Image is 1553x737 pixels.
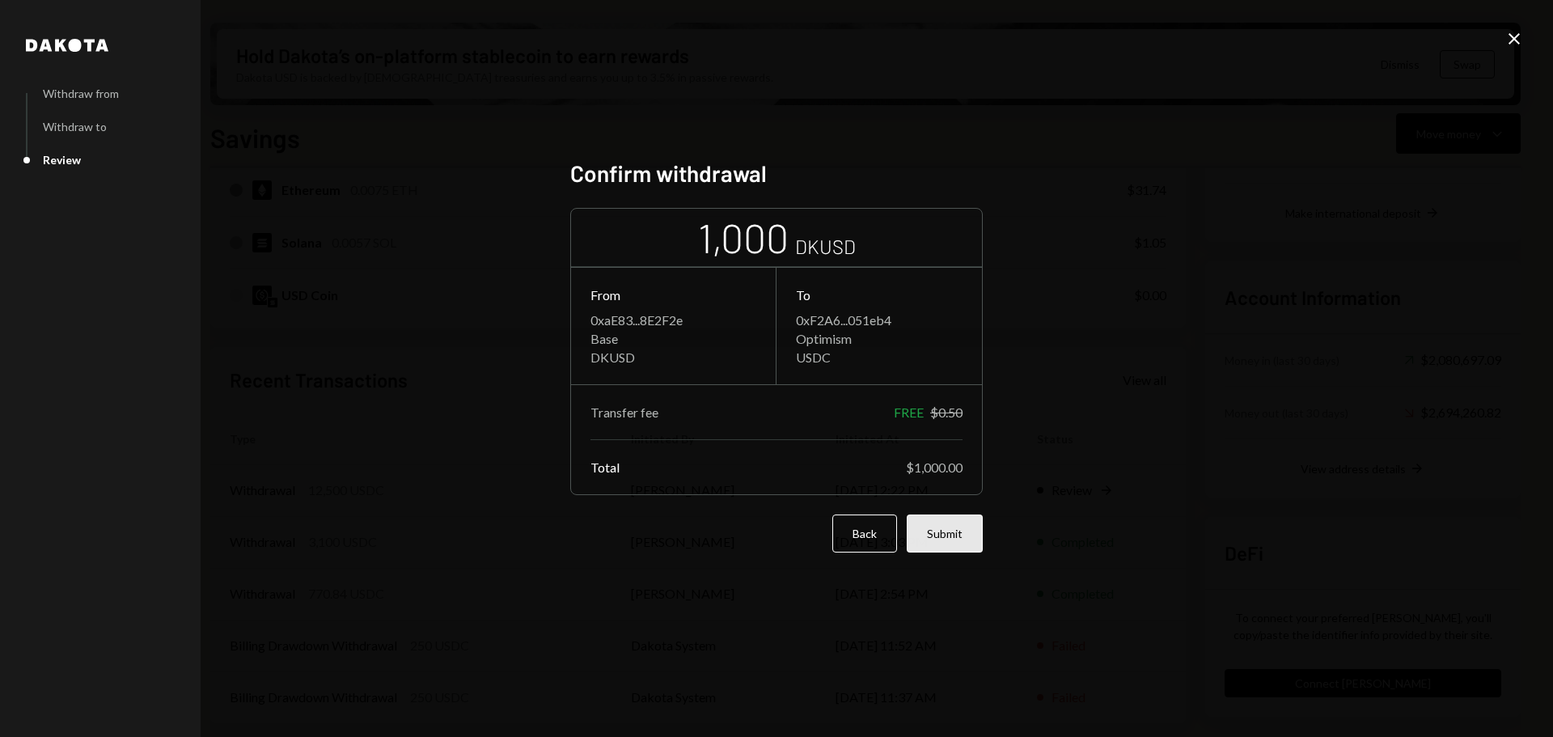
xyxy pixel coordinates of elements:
[590,349,756,365] div: DKUSD
[590,331,756,346] div: Base
[894,405,924,420] div: FREE
[796,349,963,365] div: USDC
[590,460,620,475] div: Total
[906,460,963,475] div: $1,000.00
[590,405,658,420] div: Transfer fee
[43,153,81,167] div: Review
[796,287,963,303] div: To
[832,515,897,553] button: Back
[907,515,983,553] button: Submit
[796,331,963,346] div: Optimism
[698,212,789,263] div: 1,000
[43,87,119,100] div: Withdraw from
[43,120,107,133] div: Withdraw to
[796,312,963,328] div: 0xF2A6...051eb4
[590,287,756,303] div: From
[570,158,983,189] h2: Confirm withdrawal
[795,233,856,260] div: DKUSD
[930,405,963,420] div: $0.50
[590,312,756,328] div: 0xaE83...8E2F2e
